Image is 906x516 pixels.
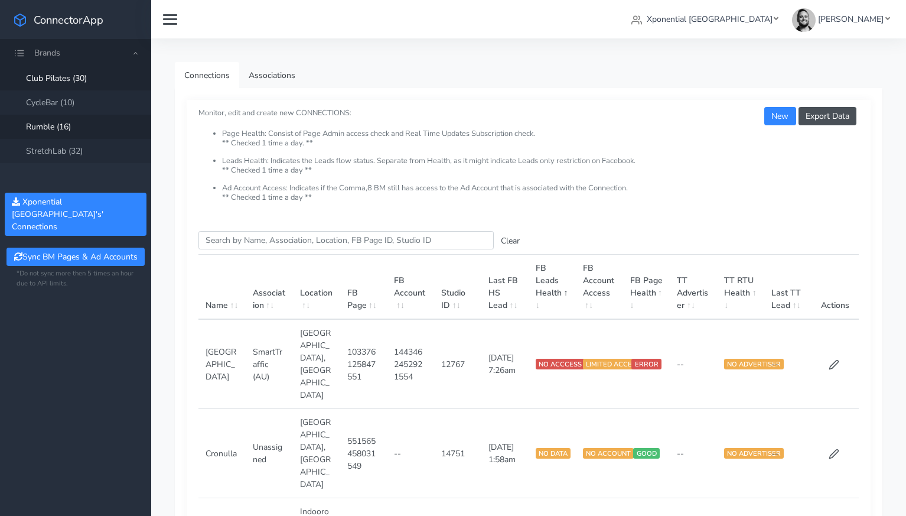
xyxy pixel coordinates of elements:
[647,14,773,25] span: Xponential [GEOGRAPHIC_DATA]
[239,62,305,89] a: Associations
[34,12,103,27] span: ConnectorApp
[34,47,60,59] span: Brands
[222,184,859,202] li: Ad Account Access: Indicates if the Comma,8 BM still has access to the Ad Account that is associa...
[536,359,585,369] span: NO ACCCESS
[340,319,387,409] td: 103376125847551
[536,448,571,459] span: NO DATA
[529,255,576,320] th: FB Leads Health
[387,255,434,320] th: FB Account
[293,319,340,409] td: [GEOGRAPHIC_DATA],[GEOGRAPHIC_DATA]
[293,409,340,498] td: [GEOGRAPHIC_DATA],[GEOGRAPHIC_DATA]
[764,255,812,320] th: Last TT Lead
[764,107,796,125] button: New
[717,255,764,320] th: TT RTU Health
[198,255,246,320] th: Name
[387,319,434,409] td: 1443462452921554
[627,8,783,30] a: Xponential [GEOGRAPHIC_DATA]
[583,448,634,459] span: NO ACCOUNT
[293,255,340,320] th: Location
[6,248,144,266] button: Sync BM Pages & Ad Accounts
[246,255,293,320] th: Association
[198,98,859,202] small: Monitor, edit and create new CONNECTIONS:
[481,319,529,409] td: [DATE] 7:26am
[434,409,481,498] td: 14751
[764,319,812,409] td: --
[670,409,717,498] td: --
[198,409,246,498] td: Cronulla
[583,359,643,369] span: LIMITED ACCESS
[818,14,884,25] span: [PERSON_NAME]
[17,269,135,289] small: *Do not sync more then 5 times an hour due to API limits.
[5,193,146,236] button: Xponential [GEOGRAPHIC_DATA]'s' Connections
[198,319,246,409] td: [GEOGRAPHIC_DATA]
[494,232,527,250] button: Clear
[576,255,623,320] th: FB Account Access
[175,62,239,89] a: Connections
[623,255,670,320] th: FB Page Health
[812,255,859,320] th: Actions
[481,409,529,498] td: [DATE] 1:58am
[724,448,784,459] span: NO ADVERTISER
[799,107,856,125] button: Export Data
[340,255,387,320] th: FB Page
[222,129,859,157] li: Page Health: Consist of Page Admin access check and Real Time Updates Subscription check. ** Chec...
[246,409,293,498] td: Unassigned
[481,255,529,320] th: Last FB HS Lead
[792,8,816,32] img: James Carr
[434,255,481,320] th: Studio ID
[340,409,387,498] td: 551565458031549
[198,231,494,249] input: enter text you want to search
[222,157,859,184] li: Leads Health: Indicates the Leads flow status. Separate from Health, as it might indicate Leads o...
[787,8,894,30] a: [PERSON_NAME]
[246,319,293,409] td: SmartTraffic (AU)
[724,359,784,369] span: NO ADVERTISER
[633,448,659,459] span: GOOD
[631,359,661,369] span: ERROR
[387,409,434,498] td: --
[670,255,717,320] th: TT Advertiser
[670,319,717,409] td: --
[434,319,481,409] td: 12767
[764,409,812,498] td: --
